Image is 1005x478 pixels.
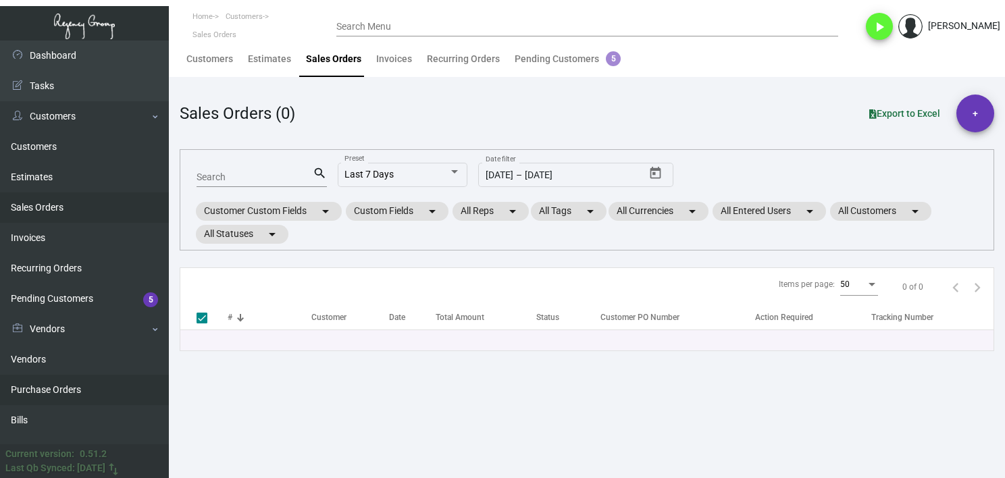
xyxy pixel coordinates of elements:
[486,170,513,181] input: Start date
[956,95,994,132] button: +
[313,165,327,182] mat-icon: search
[317,203,334,219] mat-icon: arrow_drop_down
[779,278,835,290] div: Items per page:
[389,311,436,323] div: Date
[869,108,940,119] span: Export to Excel
[180,101,295,126] div: Sales Orders (0)
[5,461,105,475] div: Last Qb Synced: [DATE]
[582,203,598,219] mat-icon: arrow_drop_down
[196,225,288,244] mat-chip: All Statuses
[840,280,850,289] span: 50
[531,202,607,221] mat-chip: All Tags
[306,52,361,66] div: Sales Orders
[600,311,755,323] div: Customer PO Number
[80,447,107,461] div: 0.51.2
[376,52,412,66] div: Invoices
[427,52,500,66] div: Recurring Orders
[866,13,893,40] button: play_arrow
[802,203,818,219] mat-icon: arrow_drop_down
[871,311,933,323] div: Tracking Number
[536,311,559,323] div: Status
[898,14,923,38] img: admin@bootstrapmaster.com
[516,170,522,181] span: –
[436,311,484,323] div: Total Amount
[228,311,311,323] div: #
[684,203,700,219] mat-icon: arrow_drop_down
[907,203,923,219] mat-icon: arrow_drop_down
[436,311,536,323] div: Total Amount
[424,203,440,219] mat-icon: arrow_drop_down
[645,163,667,184] button: Open calendar
[858,101,951,126] button: Export to Excel
[505,203,521,219] mat-icon: arrow_drop_down
[830,202,931,221] mat-chip: All Customers
[248,52,291,66] div: Estimates
[600,311,679,323] div: Customer PO Number
[196,202,342,221] mat-chip: Customer Custom Fields
[226,12,263,21] span: Customers
[311,311,346,323] div: Customer
[389,311,405,323] div: Date
[311,311,389,323] div: Customer
[264,226,280,242] mat-icon: arrow_drop_down
[902,281,923,293] div: 0 of 0
[5,447,74,461] div: Current version:
[228,311,232,323] div: #
[609,202,708,221] mat-chip: All Currencies
[344,169,394,180] span: Last 7 Days
[192,12,213,21] span: Home
[755,311,813,323] div: Action Required
[536,311,594,323] div: Status
[346,202,448,221] mat-chip: Custom Fields
[928,19,1000,33] div: [PERSON_NAME]
[871,19,887,35] i: play_arrow
[192,30,236,39] span: Sales Orders
[525,170,602,181] input: End date
[186,52,233,66] div: Customers
[973,95,978,132] span: +
[967,276,988,298] button: Next page
[713,202,826,221] mat-chip: All Entered Users
[840,280,878,290] mat-select: Items per page:
[755,311,871,323] div: Action Required
[945,276,967,298] button: Previous page
[453,202,529,221] mat-chip: All Reps
[515,52,621,66] div: Pending Customers
[871,311,994,323] div: Tracking Number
